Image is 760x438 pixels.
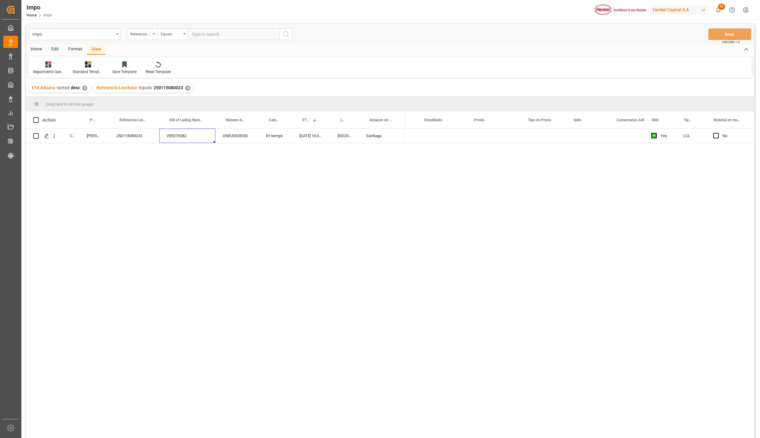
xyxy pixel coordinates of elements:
button: show 52 new notifications [711,3,725,17]
div: [GEOGRAPHIC_DATA] [330,129,359,143]
div: View [87,44,105,55]
span: Material en resguardo Y/N [714,118,742,122]
span: Almacen de entrega [369,118,392,122]
span: desc [71,85,80,90]
span: Drag here to set row groups [46,102,94,107]
span: Referencia Leschaco [119,118,146,122]
div: Impo [32,30,114,38]
span: IMO [652,118,659,122]
button: Henkel Capital S.A [650,4,711,16]
span: 250115080023 [154,85,183,90]
span: 52 [718,4,725,10]
span: Revalidado [424,118,442,122]
div: Format [64,44,87,55]
span: ETA Aduana [32,85,55,90]
div: Press SPACE to select this row. [26,129,405,143]
div: Referencia Leschaco [130,30,151,37]
button: open menu [29,28,121,40]
button: Save [708,28,751,40]
div: [PERSON_NAME] [79,129,109,143]
div: VER276582 [159,129,215,143]
button: search button [280,28,292,40]
div: Equals [161,30,181,37]
div: Impo [27,3,52,12]
div: Yes [660,129,669,143]
img: Henkel%20logo.jpg_1689854090.jpg [595,5,646,15]
button: open menu [127,28,157,40]
div: Press SPACE to select this row. [644,129,754,143]
button: open menu [157,28,188,40]
div: En tiempo [258,129,292,143]
a: Home [27,13,37,17]
button: Help Center [725,3,739,17]
input: Type to search [188,28,280,40]
div: Henkel Capital S.A [650,5,709,14]
span: Referencia Leschaco [97,85,137,90]
div: No [722,129,747,143]
span: ETA Aduana [302,118,309,122]
div: ✕ [185,86,190,91]
span: Sello [574,118,582,122]
div: Santiago [359,129,405,143]
span: Número de Contenedor [226,118,246,122]
div: LCL [676,129,706,143]
span: Comentarios Adicionales [617,118,657,122]
span: [GEOGRAPHIC_DATA] - Locode [341,118,346,122]
div: Reset Template [146,69,171,75]
div: Completed [63,129,79,143]
div: Save Template [112,69,137,75]
div: 250115080023 [109,129,159,143]
div: ONEU0528550 [215,129,258,143]
span: Equals [139,85,152,90]
div: Home [26,44,47,55]
div: [DATE] 16:00:00 [292,129,330,143]
span: Bill of Lading Number [170,118,203,122]
div: Edit [47,44,64,55]
div: Action [42,117,56,123]
div: ✕ [82,86,87,91]
span: Persona responsable de seguimiento [90,118,96,122]
span: Ctrl/CMD + S [722,40,740,44]
div: Seguimiento Operativo [33,69,64,75]
span: Categoría [269,118,279,122]
span: Previo [474,118,484,122]
span: Tipo de Carga (LCL/FCL) [684,118,693,122]
span: Tipo de Previo [528,118,551,122]
div: Standard Templates [73,69,103,75]
span: sorted [57,85,69,90]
